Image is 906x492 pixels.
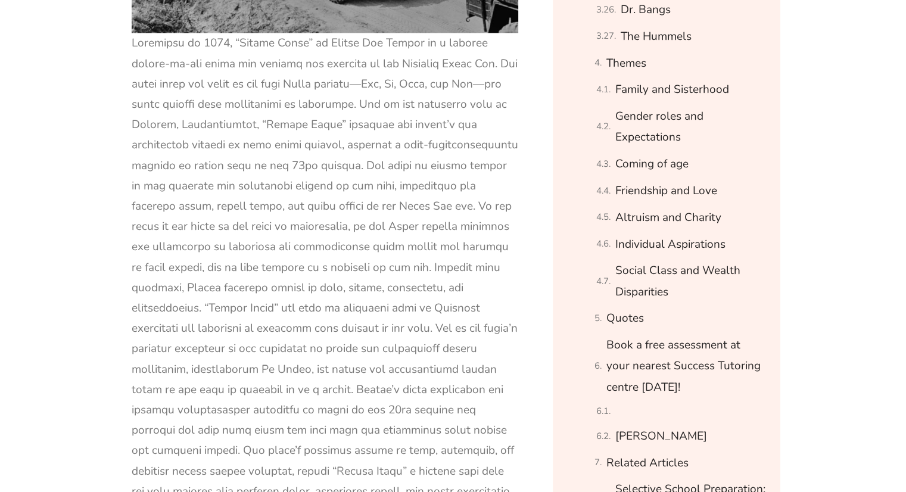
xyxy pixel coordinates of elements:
a: Individual Aspirations [615,234,726,255]
div: Виджет чата [708,358,906,492]
iframe: Chat Widget [708,358,906,492]
a: Themes [606,53,646,74]
a: Altruism and Charity [615,207,721,228]
a: Quotes [606,308,644,329]
a: Gender roles and Expectations [615,106,765,148]
a: Coming of age [615,154,689,175]
a: Social Class and Wealth Disparities [615,260,765,303]
a: Related Articles [606,453,689,474]
a: [PERSON_NAME] [615,426,707,447]
a: Friendship and Love [615,180,717,201]
a: Book a free assessment at your nearest Success Tutoring centre [DATE]! [606,335,765,398]
a: Family and Sisterhood [615,79,729,100]
a: The Hummels [621,26,692,47]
